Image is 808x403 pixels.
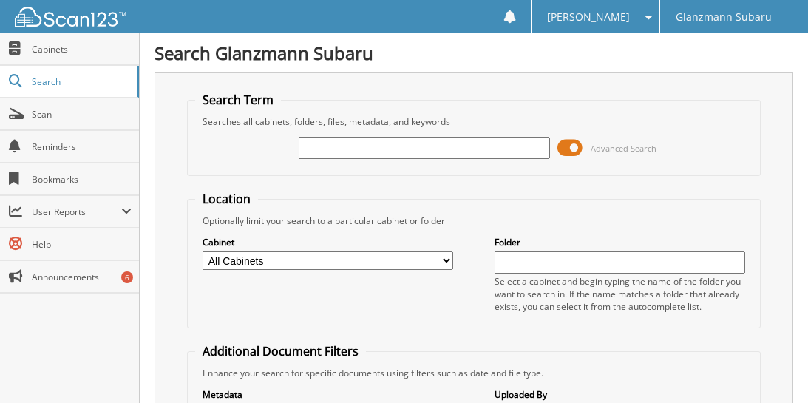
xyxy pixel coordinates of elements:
[121,271,133,283] div: 6
[734,332,808,403] iframe: Chat Widget
[32,206,121,218] span: User Reports
[15,7,126,27] img: scan123-logo-white.svg
[32,75,129,88] span: Search
[32,271,132,283] span: Announcements
[32,108,132,121] span: Scan
[203,388,453,401] label: Metadata
[32,173,132,186] span: Bookmarks
[32,43,132,55] span: Cabinets
[32,238,132,251] span: Help
[155,41,793,65] h1: Search Glanzmann Subaru
[495,275,745,313] div: Select a cabinet and begin typing the name of the folder you want to search in. If the name match...
[495,388,745,401] label: Uploaded By
[495,236,745,248] label: Folder
[591,143,656,154] span: Advanced Search
[32,140,132,153] span: Reminders
[547,13,630,21] span: [PERSON_NAME]
[195,214,753,227] div: Optionally limit your search to a particular cabinet or folder
[195,343,366,359] legend: Additional Document Filters
[195,115,753,128] div: Searches all cabinets, folders, files, metadata, and keywords
[195,367,753,379] div: Enhance your search for specific documents using filters such as date and file type.
[195,191,258,207] legend: Location
[195,92,281,108] legend: Search Term
[203,236,453,248] label: Cabinet
[676,13,772,21] span: Glanzmann Subaru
